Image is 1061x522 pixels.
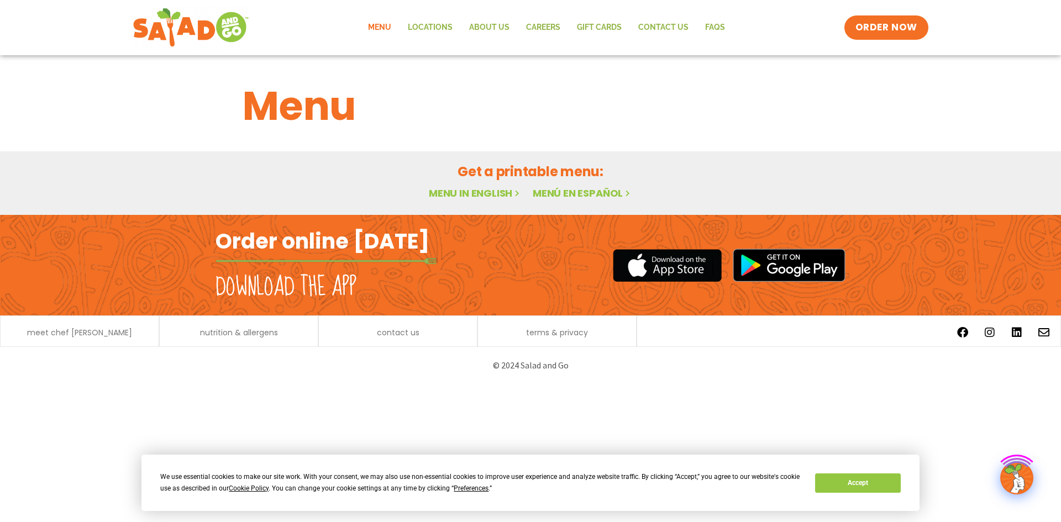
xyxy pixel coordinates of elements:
[569,15,630,40] a: GIFT CARDS
[630,15,697,40] a: Contact Us
[243,162,818,181] h2: Get a printable menu:
[216,258,437,264] img: fork
[518,15,569,40] a: Careers
[613,247,722,283] img: appstore
[216,228,429,255] h2: Order online [DATE]
[454,484,489,492] span: Preferences
[133,6,249,50] img: new-SAG-logo-768×292
[160,471,802,494] div: We use essential cookies to make our site work. With your consent, we may also use non-essential ...
[243,76,818,136] h1: Menu
[360,15,733,40] nav: Menu
[200,329,278,336] a: nutrition & allergens
[855,21,917,34] span: ORDER NOW
[815,473,900,493] button: Accept
[844,15,928,40] a: ORDER NOW
[141,455,920,511] div: Cookie Consent Prompt
[360,15,400,40] a: Menu
[533,186,632,200] a: Menú en español
[461,15,518,40] a: About Us
[733,249,845,282] img: google_play
[377,329,419,336] a: contact us
[400,15,461,40] a: Locations
[697,15,733,40] a: FAQs
[216,272,356,303] h2: Download the app
[429,186,522,200] a: Menu in English
[229,484,269,492] span: Cookie Policy
[27,329,132,336] a: meet chef [PERSON_NAME]
[221,358,840,373] p: © 2024 Salad and Go
[526,329,588,336] a: terms & privacy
